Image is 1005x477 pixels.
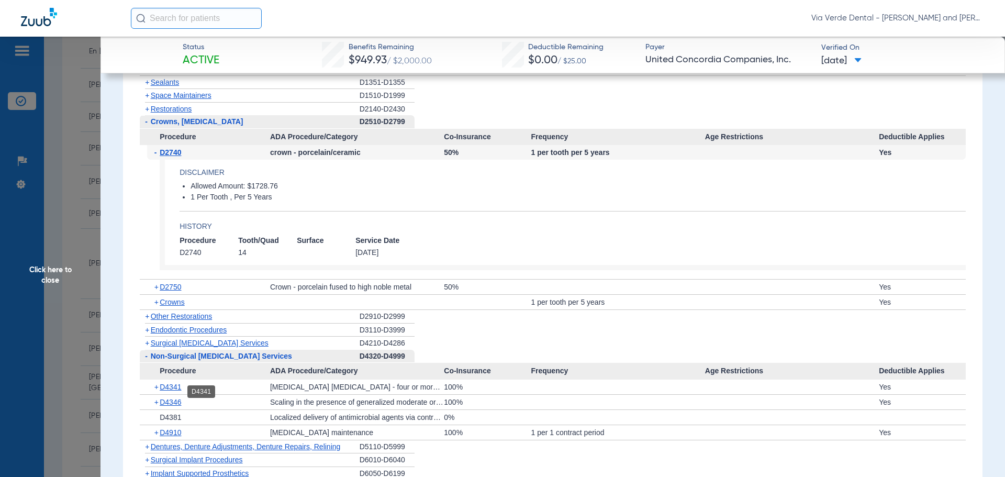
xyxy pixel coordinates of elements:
input: Search for patients [131,8,262,29]
span: [DATE] [821,54,862,68]
span: Frequency [531,363,705,380]
div: D4341 [187,385,215,398]
div: Yes [879,280,966,294]
span: + [145,326,149,334]
span: / $2,000.00 [387,57,432,65]
span: Procedure [140,363,270,380]
span: D2750 [160,283,181,291]
span: D4910 [160,428,181,437]
div: D2140-D2430 [360,103,415,116]
div: Yes [879,295,966,309]
div: D2510-D2799 [360,115,415,129]
div: 1 per 1 contract period [531,425,705,440]
div: Crown - porcelain fused to high noble metal [270,280,444,294]
div: D6010-D6040 [360,453,415,467]
h4: Disclaimer [180,167,966,178]
span: + [145,312,149,320]
span: Crowns [160,298,184,306]
div: 1 per tooth per 5 years [531,145,705,160]
div: 100% [444,425,531,440]
div: D3110-D3999 [360,324,415,337]
span: Procedure [140,129,270,146]
span: + [154,425,160,440]
span: + [154,295,160,309]
div: Localized delivery of antimicrobial agents via controlled release vehicle into diseased crevicula... [270,410,444,425]
span: Non-Surgical [MEDICAL_DATA] Services [151,352,292,360]
span: Payer [645,42,812,53]
div: D1351-D1355 [360,76,415,90]
span: ADA Procedure/Category [270,129,444,146]
span: Via Verde Dental - [PERSON_NAME] and [PERSON_NAME] DDS [811,13,984,24]
img: Zuub Logo [21,8,57,26]
div: Scaling in the presence of generalized moderate or severe gingival inflammation - full mouth [270,395,444,409]
div: D4210-D4286 [360,337,415,350]
span: Age Restrictions [705,363,879,380]
span: + [154,280,160,294]
span: Tooth/Quad [238,236,297,246]
span: Other Restorations [151,312,213,320]
span: D4341 [160,383,181,391]
span: Restorations [151,105,192,113]
div: 0% [444,410,531,425]
iframe: Chat Widget [953,427,1005,477]
span: Frequency [531,129,705,146]
span: $949.93 [349,55,387,66]
div: D1510-D1999 [360,89,415,103]
span: Space Maintainers [151,91,211,99]
span: + [145,105,149,113]
span: Sealants [151,78,179,86]
span: + [145,91,149,99]
span: Service Date [355,236,414,246]
span: Status [183,42,219,53]
span: [DATE] [355,248,414,258]
span: United Concordia Companies, Inc. [645,53,812,66]
div: crown - porcelain/ceramic [270,145,444,160]
span: Active [183,53,219,68]
span: ADA Procedure/Category [270,363,444,380]
div: Yes [879,380,966,394]
span: Verified On [821,42,988,53]
img: Search Icon [136,14,146,23]
span: + [145,442,149,451]
span: + [145,456,149,464]
span: 14 [238,248,297,258]
div: 100% [444,380,531,394]
div: D2910-D2999 [360,310,415,324]
span: Endodontic Procedures [151,326,227,334]
div: 100% [444,395,531,409]
span: - [145,352,148,360]
li: 1 Per Tooth , Per 5 Years [191,193,966,202]
div: Yes [879,145,966,160]
div: D5110-D5999 [360,440,415,454]
span: + [145,339,149,347]
span: Deductible Applies [879,129,966,146]
div: [MEDICAL_DATA] maintenance [270,425,444,440]
div: Yes [879,425,966,440]
div: 50% [444,280,531,294]
div: Yes [879,395,966,409]
span: Dentures, Denture Adjustments, Denture Repairs, Relining [151,442,341,451]
div: 50% [444,145,531,160]
span: Deductible Applies [879,363,966,380]
span: D4381 [160,413,181,421]
span: D4346 [160,398,181,406]
span: D2740 [160,148,181,157]
span: - [145,117,148,126]
span: Crowns, [MEDICAL_DATA] [151,117,243,126]
span: - [154,145,160,160]
span: Deductible Remaining [528,42,604,53]
div: [MEDICAL_DATA] [MEDICAL_DATA] - four or more teeth per quadrant [270,380,444,394]
span: + [154,395,160,409]
span: + [145,78,149,86]
li: Allowed Amount: $1728.76 [191,182,966,191]
span: Procedure [180,236,238,246]
div: D4320-D4999 [360,350,415,363]
span: Surgical [MEDICAL_DATA] Services [151,339,269,347]
h4: History [180,221,966,232]
span: Co-Insurance [444,129,531,146]
span: Surgical Implant Procedures [151,456,243,464]
span: Age Restrictions [705,129,879,146]
span: D2740 [180,248,238,258]
span: Co-Insurance [444,363,531,380]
